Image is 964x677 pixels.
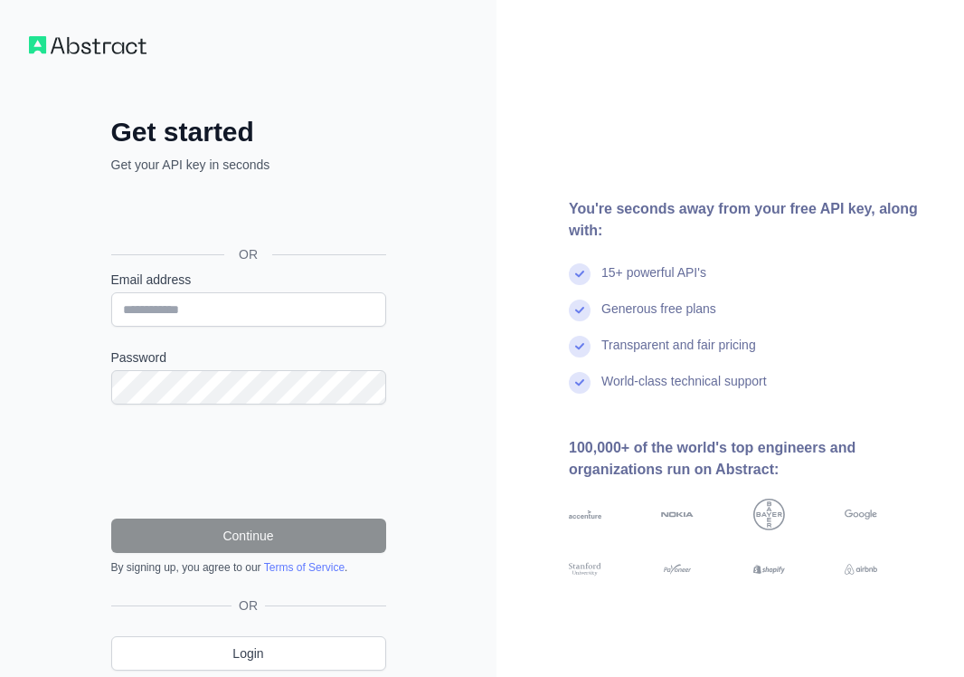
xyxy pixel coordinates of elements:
[601,300,716,336] div: Generous free plans
[111,560,386,575] div: By signing up, you agree to our .
[753,561,786,577] img: shopify
[264,561,345,574] a: Terms of Service
[29,36,146,54] img: Workflow
[845,499,877,531] img: google
[102,194,392,234] iframe: Кнопка "Войти с аккаунтом Google"
[111,636,386,671] a: Login
[661,561,694,577] img: payoneer
[111,348,386,367] label: Password
[601,336,756,372] div: Transparent and fair pricing
[111,156,386,174] p: Get your API key in seconds
[569,372,591,394] img: check mark
[569,336,591,358] img: check mark
[569,198,935,242] div: You're seconds away from your free API key, along with:
[111,271,386,289] label: Email address
[111,116,386,148] h2: Get started
[845,561,877,577] img: airbnb
[232,596,265,615] span: OR
[601,263,706,300] div: 15+ powerful API's
[111,519,386,553] button: Continue
[224,245,272,263] span: OR
[661,499,694,531] img: nokia
[753,499,786,531] img: bayer
[111,426,386,497] iframe: reCAPTCHA
[569,300,591,321] img: check mark
[601,372,767,408] div: World-class technical support
[569,263,591,285] img: check mark
[111,194,383,234] div: Войти с аккаунтом Google (откроется в новой вкладке)
[569,561,601,577] img: stanford university
[569,499,601,531] img: accenture
[569,437,935,481] div: 100,000+ of the world's top engineers and organizations run on Abstract:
